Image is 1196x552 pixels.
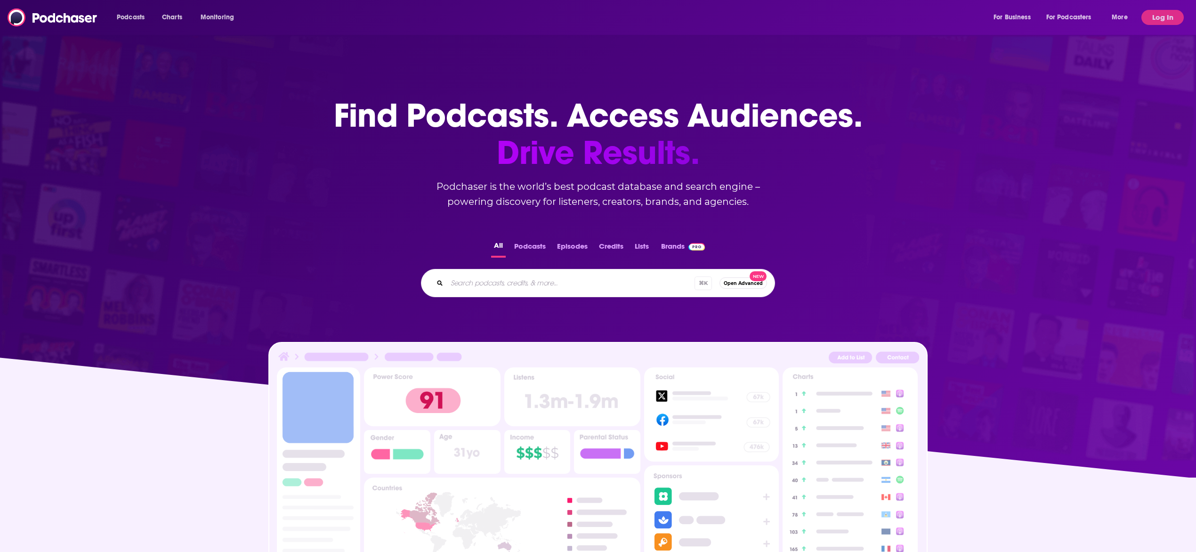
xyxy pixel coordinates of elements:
img: Podcast Insights Age [434,430,501,474]
img: Podcast Insights Income [504,430,571,474]
span: Drive Results. [334,134,863,171]
h1: Find Podcasts. Access Audiences. [334,97,863,171]
button: Lists [632,239,652,258]
img: Podcast Insights Header [277,350,919,367]
button: Episodes [554,239,590,258]
span: Open Advanced [724,281,763,286]
button: Credits [596,239,626,258]
img: Podcast Insights Parental Status [574,430,640,474]
span: Charts [162,11,182,24]
h2: Podchaser is the world’s best podcast database and search engine – powering discovery for listene... [410,179,786,209]
span: Podcasts [117,11,145,24]
span: For Podcasters [1046,11,1091,24]
button: Podcasts [511,239,549,258]
button: Open AdvancedNew [719,277,767,289]
span: Monitoring [201,11,234,24]
img: Podcast Socials [644,367,779,462]
button: open menu [194,10,246,25]
button: All [491,239,506,258]
a: Charts [156,10,188,25]
img: Podchaser Pro [688,243,705,251]
button: open menu [110,10,157,25]
img: Podcast Insights Listens [504,367,640,426]
span: For Business [994,11,1031,24]
span: More [1112,11,1128,24]
a: BrandsPodchaser Pro [661,239,705,258]
img: Podchaser - Follow, Share and Rate Podcasts [8,8,98,26]
span: ⌘ K [695,276,712,290]
button: open menu [987,10,1042,25]
button: open menu [1105,10,1139,25]
img: Podcast Insights Gender [364,430,430,474]
button: Log In [1141,10,1184,25]
button: open menu [1040,10,1105,25]
input: Search podcasts, credits, & more... [447,276,695,291]
span: New [750,271,767,281]
img: Podcast Insights Power score [364,367,500,426]
div: Search podcasts, credits, & more... [421,269,775,297]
